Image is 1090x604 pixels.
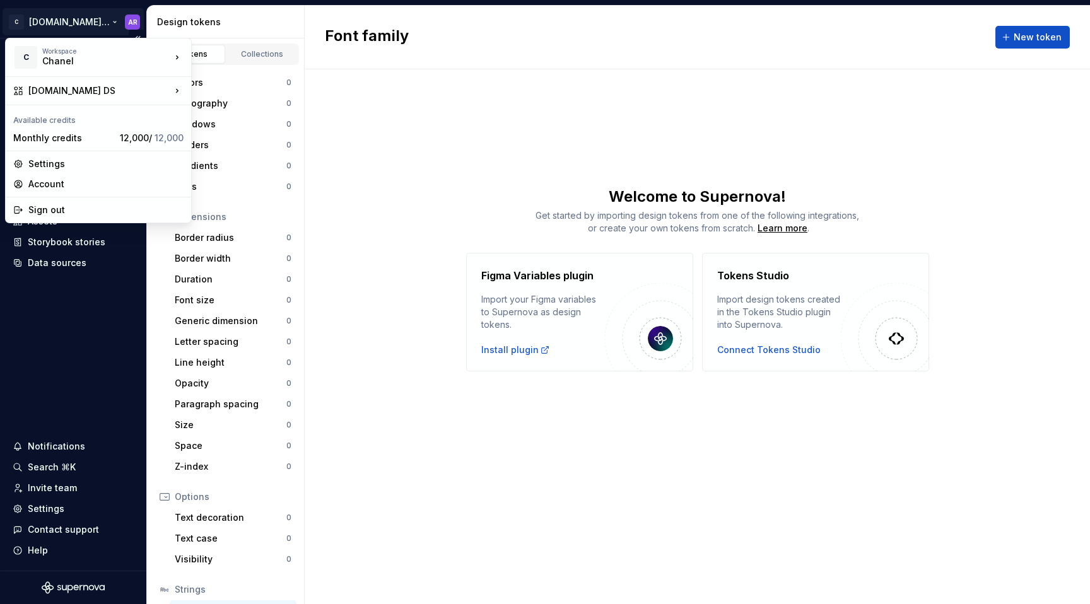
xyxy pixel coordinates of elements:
div: Workspace [42,47,171,55]
div: Chanel [42,55,149,67]
span: 12,000 [155,132,184,143]
span: 12,000 / [120,132,184,143]
div: Sign out [28,204,184,216]
div: C [15,46,37,69]
div: Monthly credits [13,132,115,144]
div: Account [28,178,184,190]
div: Available credits [8,108,189,128]
div: Settings [28,158,184,170]
div: [DOMAIN_NAME] DS [28,84,171,97]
